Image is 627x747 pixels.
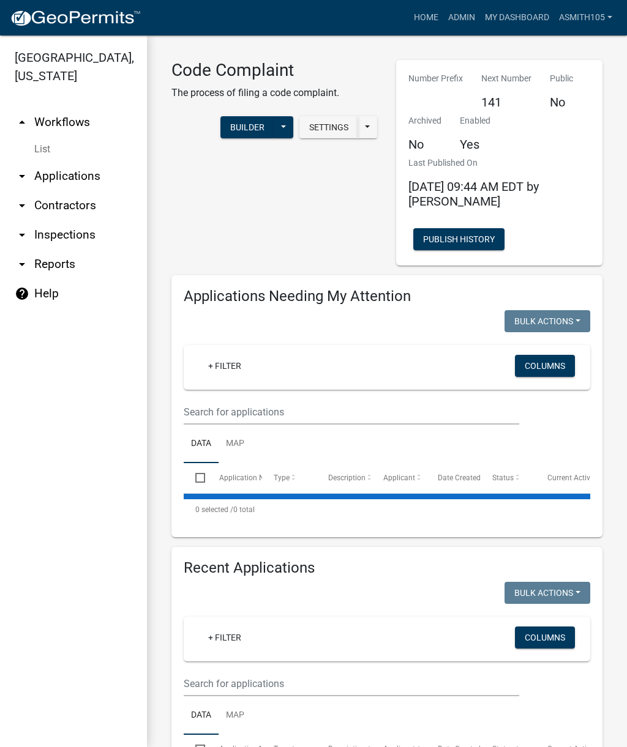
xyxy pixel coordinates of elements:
[184,400,519,425] input: Search for applications
[383,474,415,482] span: Applicant
[550,95,573,110] h5: No
[408,137,441,152] h5: No
[481,463,535,492] datatable-header-cell: Status
[443,6,480,29] a: Admin
[219,474,286,482] span: Application Number
[480,6,554,29] a: My Dashboard
[184,671,519,696] input: Search for applications
[220,116,274,138] button: Builder
[219,696,252,735] a: Map
[184,494,590,525] div: 0 total
[171,60,339,81] h3: Code Complaint
[15,169,29,184] i: arrow_drop_down
[299,116,358,138] button: Settings
[184,288,590,305] h4: Applications Needing My Attention
[408,114,441,127] p: Archived
[184,425,219,464] a: Data
[547,474,598,482] span: Current Activity
[515,355,575,377] button: Columns
[515,626,575,649] button: Columns
[413,228,505,250] button: Publish History
[15,286,29,301] i: help
[328,474,366,482] span: Description
[550,72,573,85] p: Public
[317,463,371,492] datatable-header-cell: Description
[554,6,617,29] a: asmith105
[505,310,590,332] button: Bulk Actions
[408,179,539,209] span: [DATE] 09:44 AM EDT by [PERSON_NAME]
[15,198,29,213] i: arrow_drop_down
[15,228,29,242] i: arrow_drop_down
[460,114,490,127] p: Enabled
[438,474,481,482] span: Date Created
[426,463,481,492] datatable-header-cell: Date Created
[505,582,590,604] button: Bulk Actions
[372,463,426,492] datatable-header-cell: Applicant
[207,463,261,492] datatable-header-cell: Application Number
[460,137,490,152] h5: Yes
[184,559,590,577] h4: Recent Applications
[171,86,339,100] p: The process of filing a code complaint.
[198,626,251,649] a: + Filter
[492,474,514,482] span: Status
[481,95,531,110] h5: 141
[409,6,443,29] a: Home
[536,463,590,492] datatable-header-cell: Current Activity
[262,463,317,492] datatable-header-cell: Type
[195,505,233,514] span: 0 selected /
[184,463,207,492] datatable-header-cell: Select
[15,257,29,272] i: arrow_drop_down
[408,72,463,85] p: Number Prefix
[413,236,505,245] wm-modal-confirm: Workflow Publish History
[198,355,251,377] a: + Filter
[219,425,252,464] a: Map
[274,474,290,482] span: Type
[184,696,219,735] a: Data
[408,157,590,169] p: Last Published On
[15,115,29,130] i: arrow_drop_up
[481,72,531,85] p: Next Number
